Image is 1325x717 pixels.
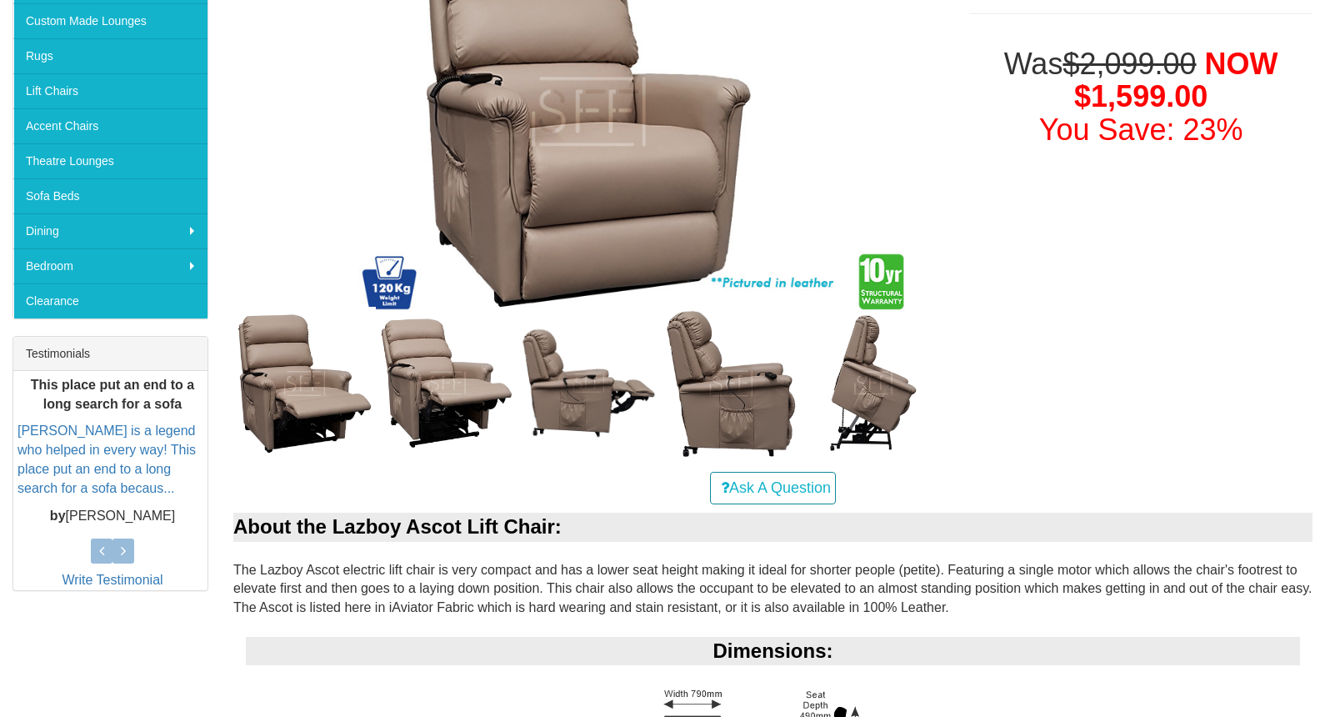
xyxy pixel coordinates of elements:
[246,637,1300,665] div: Dimensions:
[17,424,196,495] a: [PERSON_NAME] is a legend who helped in every way! This place put an end to a long search for a s...
[50,509,66,523] b: by
[17,507,207,526] p: [PERSON_NAME]
[969,48,1312,147] h1: Was
[13,143,207,178] a: Theatre Lounges
[13,337,207,371] div: Testimonials
[13,73,207,108] a: Lift Chairs
[13,3,207,38] a: Custom Made Lounges
[710,472,836,505] a: Ask A Question
[13,283,207,318] a: Clearance
[62,573,162,587] a: Write Testimonial
[13,178,207,213] a: Sofa Beds
[13,213,207,248] a: Dining
[13,108,207,143] a: Accent Chairs
[31,378,194,411] b: This place put an end to a long search for a sofa
[1062,47,1196,81] del: $2,099.00
[1074,47,1277,114] span: NOW $1,599.00
[233,513,1312,541] div: About the Lazboy Ascot Lift Chair:
[13,38,207,73] a: Rugs
[13,248,207,283] a: Bedroom
[1039,113,1243,147] font: You Save: 23%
